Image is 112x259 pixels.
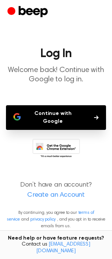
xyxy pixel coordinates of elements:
a: privacy policy [30,217,56,222]
a: Create an Account [7,190,105,200]
a: Beep [7,5,50,19]
p: Welcome back! Continue with Google to log in. [6,66,106,84]
button: Continue with Google [6,105,106,130]
h1: Log In [6,48,106,60]
p: Don’t have an account? [6,180,106,200]
span: Contact us [4,241,108,255]
a: [EMAIL_ADDRESS][DOMAIN_NAME] [36,242,90,254]
p: By continuing, you agree to our and , and you opt in to receive emails from us. [6,209,106,230]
